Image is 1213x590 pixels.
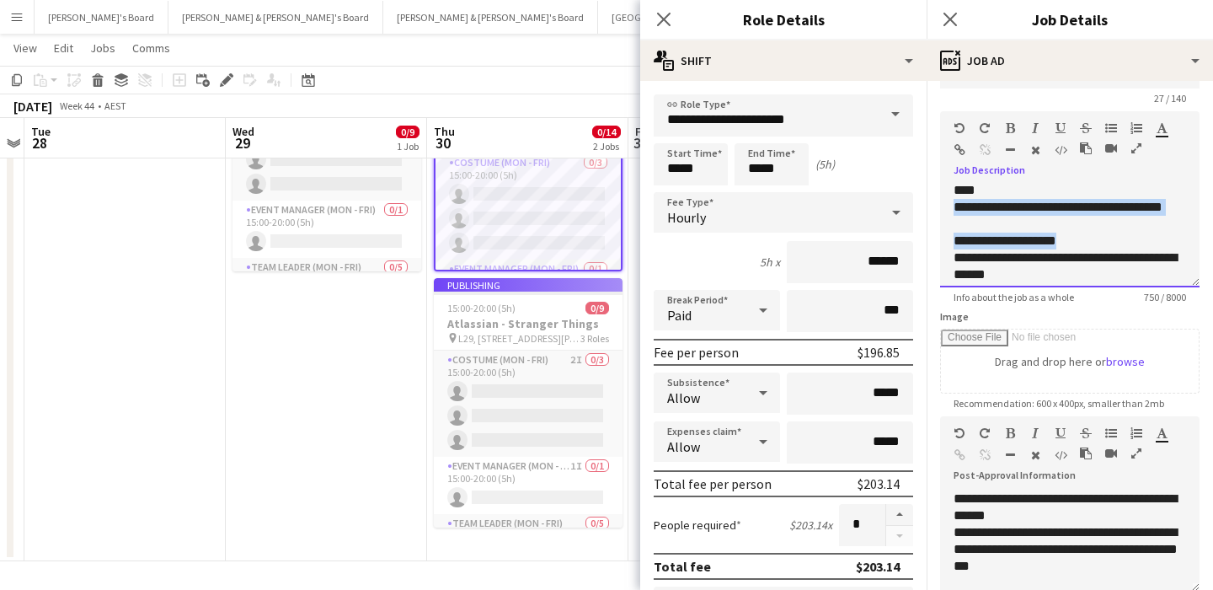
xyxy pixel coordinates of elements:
[760,255,780,270] div: 5h x
[940,291,1087,303] span: Info about the job as a whole
[654,518,741,533] label: People required
[654,558,711,575] div: Total fee
[1080,426,1092,440] button: Strikethrough
[640,8,927,30] h3: Role Details
[1055,448,1066,462] button: HTML Code
[1130,121,1142,135] button: Ordered List
[886,504,913,526] button: Increase
[1141,92,1200,105] span: 27 / 140
[1055,426,1066,440] button: Underline
[132,40,170,56] span: Comms
[815,157,835,172] div: (5h)
[1080,142,1092,155] button: Paste as plain text
[397,140,419,153] div: 1 Job
[654,344,739,361] div: Fee per person
[1130,291,1200,303] span: 750 / 8000
[13,40,37,56] span: View
[104,99,126,112] div: AEST
[1130,447,1142,460] button: Fullscreen
[1055,143,1066,157] button: HTML Code
[592,126,621,138] span: 0/14
[667,307,692,324] span: Paid
[979,121,991,135] button: Redo
[1156,426,1168,440] button: Text Color
[7,37,44,59] a: View
[954,143,965,157] button: Insert Link
[436,153,621,260] app-card-role: Costume (Mon - Fri)0/315:00-20:00 (5h)
[1004,121,1016,135] button: Bold
[396,126,419,138] span: 0/9
[940,397,1178,410] span: Recommendation: 600 x 400px, smaller than 2mb
[789,518,832,533] div: $203.14 x
[633,133,649,153] span: 31
[598,1,719,34] button: [GEOGRAPHIC_DATA]
[47,37,80,59] a: Edit
[667,389,700,406] span: Allow
[979,426,991,440] button: Redo
[1080,121,1092,135] button: Strikethrough
[56,99,98,112] span: Week 44
[13,98,52,115] div: [DATE]
[383,1,598,34] button: [PERSON_NAME] & [PERSON_NAME]'s Board
[1105,142,1117,155] button: Insert video
[1004,448,1016,462] button: Horizontal Line
[232,124,254,139] span: Wed
[858,344,900,361] div: $196.85
[593,140,620,153] div: 2 Jobs
[954,426,965,440] button: Undo
[1130,142,1142,155] button: Fullscreen
[1004,426,1016,440] button: Bold
[654,475,772,492] div: Total fee per person
[434,124,455,139] span: Thu
[1004,143,1016,157] button: Horizontal Line
[1029,121,1041,135] button: Italic
[954,121,965,135] button: Undo
[1029,426,1041,440] button: Italic
[927,40,1213,81] div: Job Ad
[1029,448,1041,462] button: Clear Formatting
[1029,143,1041,157] button: Clear Formatting
[1105,121,1117,135] button: Unordered List
[434,278,623,292] div: Publishing
[1105,426,1117,440] button: Unordered List
[31,124,51,139] span: Tue
[635,124,649,139] span: Fri
[1156,121,1168,135] button: Text Color
[83,37,122,59] a: Jobs
[90,40,115,56] span: Jobs
[667,438,700,455] span: Allow
[856,558,900,575] div: $203.14
[436,260,621,317] app-card-role: Event Manager (Mon - Fri)0/1
[434,278,623,528] app-job-card: Publishing15:00-20:00 (5h)0/9Atlassian - Stranger Things L29, [STREET_ADDRESS][PERSON_NAME]3 Role...
[1055,121,1066,135] button: Underline
[168,1,383,34] button: [PERSON_NAME] & [PERSON_NAME]'s Board
[230,133,254,153] span: 29
[431,133,455,153] span: 30
[35,1,168,34] button: [PERSON_NAME]'s Board
[927,8,1213,30] h3: Job Details
[29,133,51,153] span: 28
[1080,447,1092,460] button: Paste as plain text
[1130,426,1142,440] button: Ordered List
[858,475,900,492] div: $203.14
[667,209,706,226] span: Hourly
[54,40,73,56] span: Edit
[126,37,177,59] a: Comms
[1105,447,1117,460] button: Insert video
[640,40,927,81] div: Shift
